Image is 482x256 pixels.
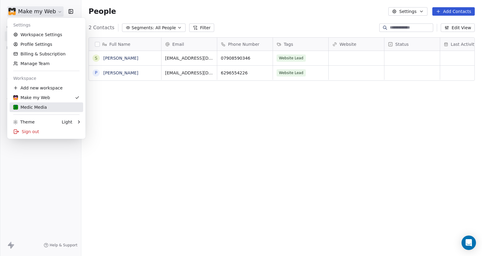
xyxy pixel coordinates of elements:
div: Add new workspace [10,83,83,93]
div: Theme [13,119,35,125]
div: Workspace [10,73,83,83]
div: Make my Web [13,95,50,101]
img: favicon-orng.png [13,95,18,100]
div: Medic Media [13,104,47,110]
a: Workspace Settings [10,30,83,39]
a: Billing & Subscription [10,49,83,59]
img: Logoicon.png [13,105,18,110]
div: Sign out [10,127,83,136]
div: Settings [10,20,83,30]
a: Profile Settings [10,39,83,49]
a: Manage Team [10,59,83,68]
div: Light [62,119,72,125]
